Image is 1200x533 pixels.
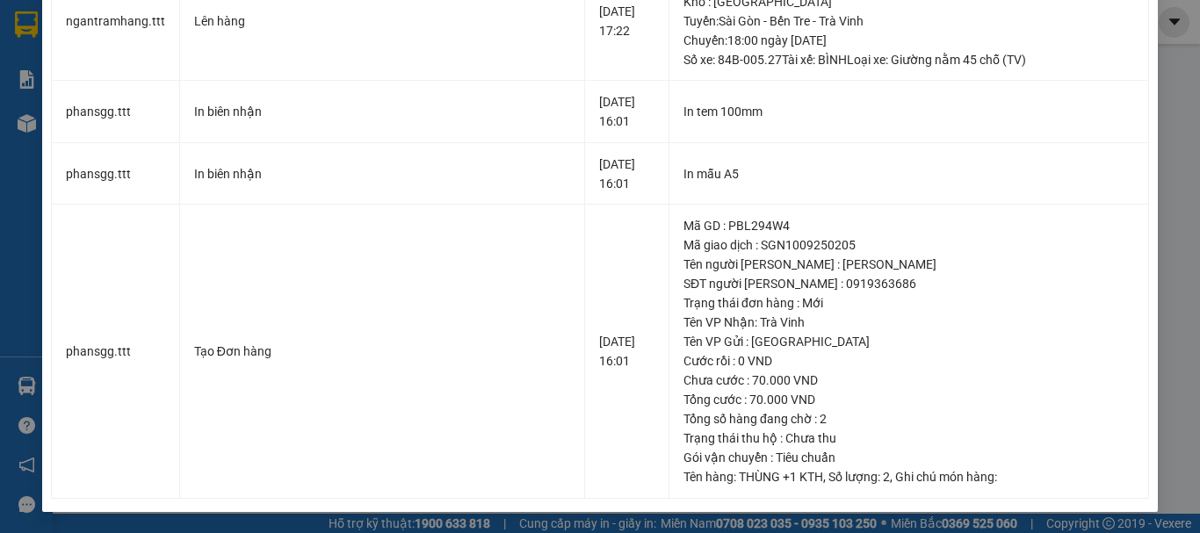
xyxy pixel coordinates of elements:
[194,102,571,121] div: In biên nhận
[683,313,1134,332] div: Tên VP Nhận: Trà Vinh
[52,205,180,499] td: phansgg.ttt
[683,429,1134,448] div: Trạng thái thu hộ : Chưa thu
[683,371,1134,390] div: Chưa cước : 70.000 VND
[883,470,890,484] span: 2
[52,143,180,205] td: phansgg.ttt
[683,255,1134,274] div: Tên người [PERSON_NAME] : [PERSON_NAME]
[683,102,1134,121] div: In tem 100mm
[599,155,654,193] div: [DATE] 16:01
[683,467,1134,486] div: Tên hàng: , Số lượng: , Ghi chú món hàng:
[683,332,1134,351] div: Tên VP Gửi : [GEOGRAPHIC_DATA]
[683,216,1134,235] div: Mã GD : PBL294W4
[683,390,1134,409] div: Tổng cước : 70.000 VND
[599,92,654,131] div: [DATE] 16:01
[739,470,823,484] span: THÙNG +1 KTH
[683,274,1134,293] div: SĐT người [PERSON_NAME] : 0919363686
[683,11,1134,69] div: Tuyến : Sài Gòn - Bến Tre - Trà Vinh Chuyến: 18:00 ngày [DATE] Số xe: 84B-005.27 Tài xế: BÌNH Loạ...
[683,409,1134,429] div: Tổng số hàng đang chờ : 2
[52,81,180,143] td: phansgg.ttt
[194,164,571,184] div: In biên nhận
[599,332,654,371] div: [DATE] 16:01
[683,235,1134,255] div: Mã giao dịch : SGN1009250205
[194,11,571,31] div: Lên hàng
[683,293,1134,313] div: Trạng thái đơn hàng : Mới
[599,2,654,40] div: [DATE] 17:22
[683,448,1134,467] div: Gói vận chuyển : Tiêu chuẩn
[683,164,1134,184] div: In mẫu A5
[194,342,571,361] div: Tạo Đơn hàng
[683,351,1134,371] div: Cước rồi : 0 VND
